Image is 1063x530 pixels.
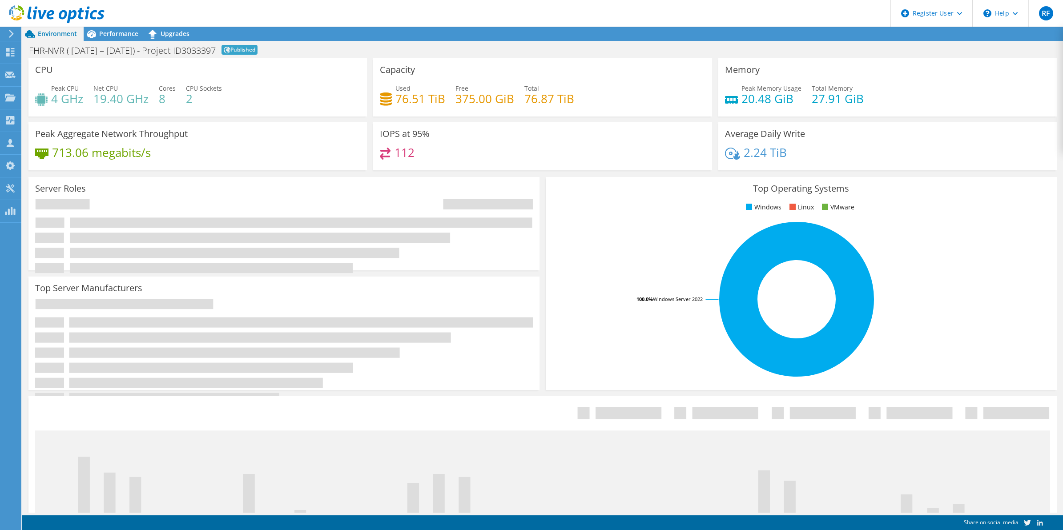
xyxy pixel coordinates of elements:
h4: 4 GHz [51,94,83,104]
span: Environment [38,29,77,38]
span: Upgrades [161,29,189,38]
h4: 713.06 megabits/s [52,148,151,157]
span: Performance [99,29,138,38]
span: Cores [159,84,176,92]
span: Share on social media [964,518,1019,526]
span: Free [455,84,468,92]
h4: 2.24 TiB [744,148,787,157]
h3: Capacity [380,65,415,75]
li: Linux [787,202,814,212]
h4: 2 [186,94,222,104]
span: Published [221,45,258,55]
span: Total [524,84,539,92]
h4: 20.48 GiB [741,94,801,104]
span: Peak Memory Usage [741,84,801,92]
span: CPU Sockets [186,84,222,92]
h1: FHR-NVR ( [DATE] – [DATE]) - Project ID3033397 [29,46,216,55]
h3: Average Daily Write [725,129,805,139]
span: RF [1039,6,1053,20]
h4: 8 [159,94,176,104]
h4: 27.91 GiB [812,94,864,104]
span: Used [395,84,411,92]
span: Peak CPU [51,84,79,92]
li: VMware [820,202,854,212]
h3: Memory [725,65,760,75]
h4: 76.51 TiB [395,94,445,104]
span: Total Memory [812,84,853,92]
h3: Server Roles [35,184,86,193]
tspan: 100.0% [636,296,653,302]
h3: Peak Aggregate Network Throughput [35,129,188,139]
h4: 19.40 GHz [93,94,149,104]
h4: 112 [395,148,415,157]
h3: IOPS at 95% [380,129,430,139]
svg: \n [983,9,991,17]
tspan: Windows Server 2022 [653,296,703,302]
h3: Top Server Manufacturers [35,283,142,293]
li: Windows [744,202,781,212]
h3: Top Operating Systems [552,184,1050,193]
h4: 375.00 GiB [455,94,514,104]
span: Net CPU [93,84,118,92]
h3: CPU [35,65,53,75]
h4: 76.87 TiB [524,94,574,104]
